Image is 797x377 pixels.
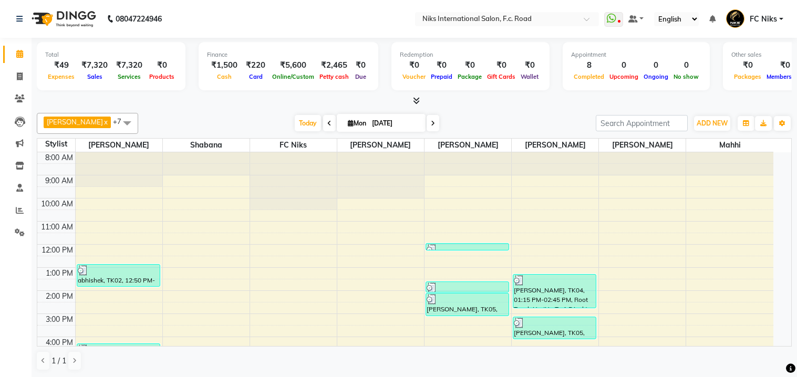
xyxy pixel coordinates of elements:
[207,50,370,59] div: Finance
[571,73,607,80] span: Completed
[37,139,75,150] div: Stylist
[51,355,66,366] span: 1 / 1
[484,59,518,71] div: ₹0
[400,59,428,71] div: ₹0
[44,268,75,279] div: 1:00 PM
[400,50,541,59] div: Redemption
[351,59,370,71] div: ₹0
[44,314,75,325] div: 3:00 PM
[513,317,596,339] div: [PERSON_NAME], TK05, 03:05 PM-04:05 PM, Protein Hair Spa - Medium ([DEMOGRAPHIC_DATA]) (₹2199)
[77,59,112,71] div: ₹7,320
[113,117,129,125] span: +7
[513,275,596,308] div: [PERSON_NAME], TK04, 01:15 PM-02:45 PM, Root Touch Up (Up To 1.5 Inch) - [MEDICAL_DATA] Free Colo...
[607,73,641,80] span: Upcoming
[697,119,728,127] span: ADD NEW
[76,139,162,152] span: [PERSON_NAME]
[671,73,701,80] span: No show
[39,198,75,210] div: 10:00 AM
[47,118,103,126] span: [PERSON_NAME]
[270,73,317,80] span: Online/Custom
[455,73,484,80] span: Package
[147,59,177,71] div: ₹0
[295,115,321,131] span: Today
[426,244,509,250] div: [PERSON_NAME], TK01, 11:55 AM-12:10 PM, Liposoluble Wax - Upper Lips/Chin/Lower Lip/Nose/ Ear ([D...
[641,59,671,71] div: 0
[163,139,250,152] span: Shabana
[726,9,744,28] img: FC Niks
[214,73,234,80] span: Cash
[207,59,242,71] div: ₹1,500
[250,139,337,152] span: FC Niks
[246,73,265,80] span: Card
[599,139,686,152] span: [PERSON_NAME]
[43,152,75,163] div: 8:00 AM
[317,59,351,71] div: ₹2,465
[44,337,75,348] div: 4:00 PM
[369,116,421,131] input: 2025-09-01
[77,265,160,286] div: abhishek, TK02, 12:50 PM-01:50 PM, Haircut - Creative Haircut ([DEMOGRAPHIC_DATA]) (₹499),[PERSON...
[455,59,484,71] div: ₹0
[43,175,75,186] div: 9:00 AM
[596,115,688,131] input: Search Appointment
[750,14,777,25] span: FC Niks
[353,73,369,80] span: Due
[345,119,369,127] span: Mon
[103,118,108,126] a: x
[39,245,75,256] div: 12:00 PM
[426,294,509,316] div: [PERSON_NAME], TK05, 02:05 PM-03:05 PM, Loreal Hair Spa - Short ([DEMOGRAPHIC_DATA]) (₹1599)
[45,73,77,80] span: Expenses
[518,73,541,80] span: Wallet
[116,4,162,34] b: 08047224946
[85,73,105,80] span: Sales
[731,73,764,80] span: Packages
[518,59,541,71] div: ₹0
[694,116,730,131] button: ADD NEW
[425,139,511,152] span: [PERSON_NAME]
[115,73,143,80] span: Services
[27,4,99,34] img: logo
[112,59,147,71] div: ₹7,320
[426,282,509,292] div: [PERSON_NAME], TK03, 01:35 PM-02:05 PM, Styling - Blow Dry With Wash (Medium) ([DEMOGRAPHIC_DATA]...
[428,73,455,80] span: Prepaid
[641,73,671,80] span: Ongoing
[147,73,177,80] span: Products
[77,344,160,354] div: [PERSON_NAME], TK06, 04:15 PM-04:45 PM, [PERSON_NAME] trimming or shaping (₹199)
[484,73,518,80] span: Gift Cards
[337,139,424,152] span: [PERSON_NAME]
[428,59,455,71] div: ₹0
[671,59,701,71] div: 0
[571,50,701,59] div: Appointment
[317,73,351,80] span: Petty cash
[242,59,270,71] div: ₹220
[731,59,764,71] div: ₹0
[44,291,75,302] div: 2:00 PM
[571,59,607,71] div: 8
[686,139,773,152] span: Mahhi
[400,73,428,80] span: Voucher
[39,222,75,233] div: 11:00 AM
[607,59,641,71] div: 0
[45,59,77,71] div: ₹49
[512,139,598,152] span: [PERSON_NAME]
[45,50,177,59] div: Total
[270,59,317,71] div: ₹5,600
